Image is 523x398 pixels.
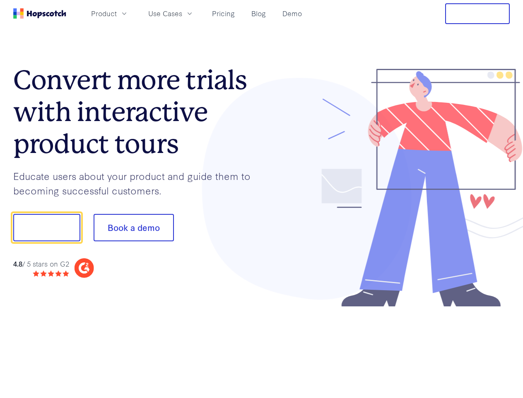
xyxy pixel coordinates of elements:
[279,7,305,20] a: Demo
[13,214,80,241] button: Show me!
[91,8,117,19] span: Product
[94,214,174,241] button: Book a demo
[13,259,69,269] div: / 5 stars on G2
[209,7,238,20] a: Pricing
[13,259,22,268] strong: 4.8
[13,64,262,160] h1: Convert more trials with interactive product tours
[13,169,262,197] p: Educate users about your product and guide them to becoming successful customers.
[148,8,182,19] span: Use Cases
[13,8,66,19] a: Home
[248,7,269,20] a: Blog
[86,7,133,20] button: Product
[143,7,199,20] button: Use Cases
[445,3,510,24] button: Free Trial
